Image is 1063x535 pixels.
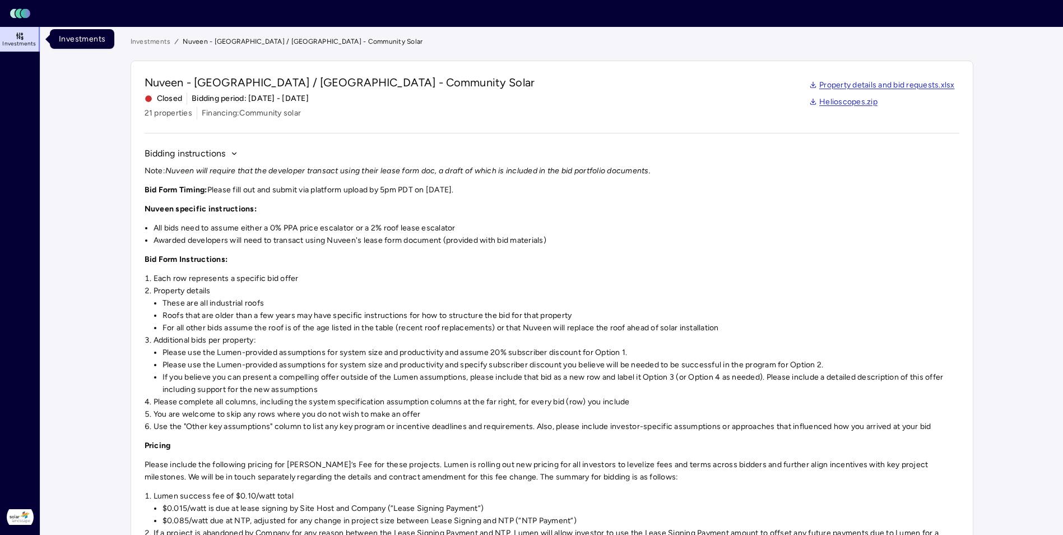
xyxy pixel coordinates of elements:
li: Roofs that are older than a few years may have specific instructions for how to structure the bid... [163,310,959,322]
strong: Nuveen specific instructions: [145,204,257,214]
span: Financing: Community solar [202,107,301,119]
li: If you believe you can present a compelling offer outside of the Lumen assumptions, please includ... [163,371,959,396]
li: These are all industrial roofs [163,297,959,310]
li: You are welcome to skip any rows where you do not wish to make an offer [154,408,959,421]
a: Investments [131,36,171,47]
span: Closed [145,93,183,105]
span: Investments [2,40,36,47]
li: Property details [154,285,959,334]
li: Additional bids per property: [154,334,959,396]
span: Nuveen - [GEOGRAPHIC_DATA] / [GEOGRAPHIC_DATA] - Community Solar [183,36,423,47]
a: Property details and bid requests.xlsx [809,79,955,91]
p: Note: [145,165,959,177]
li: Lumen success fee of $0.10/watt total [154,490,959,527]
span: Bidding period: [DATE] - [DATE] [192,93,309,105]
li: Each row represents a specific bid offer [154,273,959,285]
img: Solar Landscape [7,504,34,531]
button: Bidding instructions [145,147,238,160]
li: Please use the Lumen-provided assumptions for system size and productivity and assume 20% subscri... [163,347,959,359]
li: For all other bids assume the roof is of the age listed in the table (recent roof replacements) o... [163,322,959,334]
p: Please fill out and submit via platform upload by 5pm PDT on [DATE]. [145,184,959,196]
li: All bids need to assume either a 0% PPA price escalator or a 2% roof lease escalator [154,222,959,234]
li: Awarded developers will need to transact using Nuveen's lease form document (provided with bid ma... [154,234,959,247]
strong: Bid Form Timing: [145,185,207,195]
a: Helioscopes.zip [809,96,878,108]
li: $0.015/watt is due at lease signing by Site Host and Company (”Lease Signing Payment”) [163,502,959,515]
span: Bidding instructions [145,147,226,160]
strong: Pricing [145,441,171,450]
span: Nuveen - [GEOGRAPHIC_DATA] / [GEOGRAPHIC_DATA] - Community Solar [145,75,535,90]
li: Use the "Other key assumptions" column to list any key program or incentive deadlines and require... [154,421,959,433]
strong: Bid Form Instructions: [145,255,228,264]
li: $0.085/watt due at NTP, adjusted for any change in project size between Lease Signing and NTP (”N... [163,515,959,527]
li: Please complete all columns, including the system specification assumption columns at the far rig... [154,396,959,408]
div: Investments [50,29,114,49]
p: Please include the following pricing for [PERSON_NAME]’s Fee for these projects. Lumen is rolling... [145,459,959,483]
li: Please use the Lumen-provided assumptions for system size and productivity and specify subscriber... [163,359,959,371]
span: 21 properties [145,107,192,119]
nav: breadcrumb [131,36,973,47]
em: Nuveen will require that the developer transact using their lease form doc, a draft of which is i... [165,166,651,176]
